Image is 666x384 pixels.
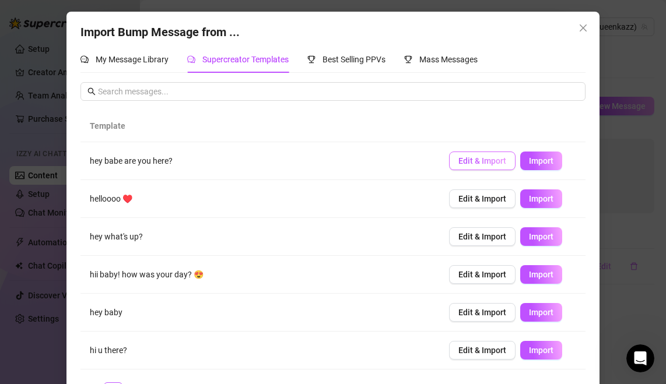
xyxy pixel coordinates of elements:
[529,194,553,203] span: Import
[449,265,516,284] button: Edit & Import
[458,156,506,165] span: Edit & Import
[529,156,553,165] span: Import
[80,218,440,256] td: hey what's up?
[529,232,553,241] span: Import
[529,270,553,279] span: Import
[51,154,141,177] button: Izzy AI Chatter 👩
[574,19,593,37] button: Close
[53,281,218,304] button: Desktop App and Browser Extention
[33,6,52,25] img: Profile image for Giselle
[98,85,579,98] input: Search messages...
[9,67,224,118] div: Ella says…
[520,265,562,284] button: Import
[19,74,163,86] div: Hey, What brings you here [DATE]?
[87,87,96,96] span: search
[458,346,506,355] span: Edit & Import
[142,154,218,177] button: Report Bug 🐛
[8,5,30,27] button: go back
[449,189,516,208] button: Edit & Import
[449,152,516,170] button: Edit & Import
[80,332,440,369] td: hi u there?
[323,55,385,64] span: Best Selling PPVs
[626,344,654,372] iframe: Intercom live chat
[307,55,316,64] span: trophy
[15,183,218,217] button: Izzy Credits, billing & subscription or Affiliate Program 💵
[80,256,440,294] td: hii baby! how was your day? 😍
[520,341,562,360] button: Import
[80,180,440,218] td: helloooo ♥️
[205,5,226,26] div: Close
[80,25,240,39] span: Import Bump Message from ...
[458,308,506,317] span: Edit & Import
[19,95,116,102] div: [PERSON_NAME] • Just now
[520,152,562,170] button: Import
[579,23,588,33] span: close
[80,294,440,332] td: hey baby
[9,67,172,93] div: Hey, What brings you here [DATE]?[PERSON_NAME] • Just now
[404,55,412,64] span: trophy
[529,308,553,317] span: Import
[102,223,218,246] button: I need an explanation❓
[520,227,562,246] button: Import
[449,303,516,322] button: Edit & Import
[80,142,440,180] td: hey babe are you here?
[458,232,506,241] span: Edit & Import
[66,6,85,25] div: Profile image for Nir
[458,270,506,279] span: Edit & Import
[520,303,562,322] button: Import
[51,252,218,275] button: Get started with the Desktop app ⭐️
[202,55,289,64] span: Supercreator Templates
[449,341,516,360] button: Edit & Import
[96,55,169,64] span: My Message Library
[89,6,163,15] h1: 🌟 Supercreator
[80,110,440,142] th: Template
[80,55,89,64] span: comment
[458,194,506,203] span: Edit & Import
[187,55,195,64] span: comment
[449,227,516,246] button: Edit & Import
[99,15,143,26] p: A few hours
[529,346,553,355] span: Import
[520,189,562,208] button: Import
[183,5,205,27] button: Home
[419,55,478,64] span: Mass Messages
[574,23,593,33] span: Close
[50,6,68,25] img: Profile image for Ella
